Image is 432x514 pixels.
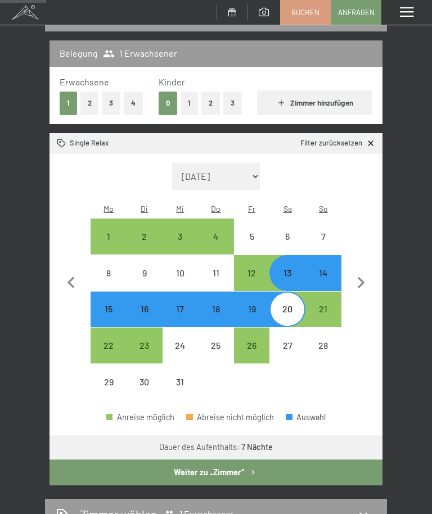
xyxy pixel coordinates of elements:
[103,204,114,213] abbr: Montag
[234,327,270,363] div: Anreise möglich
[291,7,319,17] span: Buchen
[176,204,184,213] abbr: Mittwoch
[271,232,304,266] div: 6
[319,204,328,213] abbr: Sonntag
[102,92,121,115] button: 3
[269,292,305,327] div: Sat Dec 20 2025
[269,327,305,363] div: Sat Dec 27 2025
[305,255,341,291] div: Anreise möglich
[127,255,163,291] div: Tue Dec 09 2025
[128,341,161,375] div: 23
[141,204,148,213] abbr: Dienstag
[234,255,270,291] div: Anreise möglich
[305,292,341,327] div: Anreise möglich
[181,92,198,115] button: 1
[91,364,127,400] div: Anreise nicht möglich
[91,292,127,327] div: Anreise möglich
[307,232,340,266] div: 7
[198,292,234,327] div: Thu Dec 18 2025
[186,413,274,421] div: Abreise nicht möglich
[305,219,341,254] div: Anreise nicht möglich
[269,292,305,327] div: Anreise möglich
[198,219,234,254] div: Anreise möglich
[127,219,163,254] div: Anreise möglich
[163,364,199,400] div: Wed Dec 31 2025
[159,92,177,115] button: 0
[60,76,109,87] span: Erwachsene
[49,460,382,485] button: Weiter zu „Zimmer“
[271,341,304,375] div: 27
[163,219,199,254] div: Wed Dec 03 2025
[198,255,234,291] div: Thu Dec 11 2025
[201,92,220,115] button: 2
[103,47,177,60] span: 1 Erwachsener
[331,1,381,24] a: Anfragen
[198,327,234,363] div: Thu Dec 25 2025
[60,92,77,115] button: 1
[127,219,163,254] div: Tue Dec 02 2025
[163,255,199,291] div: Anreise nicht möglich
[305,219,341,254] div: Sun Dec 07 2025
[164,269,197,302] div: 10
[127,255,163,291] div: Anreise nicht möglich
[163,292,199,327] div: Wed Dec 17 2025
[163,292,199,327] div: Anreise möglich
[199,232,233,266] div: 4
[91,219,127,254] div: Anreise möglich
[349,163,373,401] button: Nächster Monat
[57,138,109,148] div: Single Relax
[128,269,161,302] div: 9
[128,377,161,411] div: 30
[159,76,185,87] span: Kinder
[80,92,99,115] button: 2
[211,204,220,213] abbr: Donnerstag
[91,255,127,291] div: Mon Dec 08 2025
[60,163,83,401] button: Vorheriger Monat
[269,219,305,254] div: Anreise nicht möglich
[234,292,270,327] div: Fri Dec 19 2025
[163,327,199,363] div: Wed Dec 24 2025
[269,255,305,291] div: Sat Dec 13 2025
[235,269,269,302] div: 12
[305,292,341,327] div: Sun Dec 21 2025
[91,255,127,291] div: Anreise nicht möglich
[281,1,330,24] a: Buchen
[198,255,234,291] div: Anreise nicht möglich
[286,413,326,421] div: Auswahl
[128,232,161,266] div: 2
[198,292,234,327] div: Anreise möglich
[269,219,305,254] div: Sat Dec 06 2025
[269,327,305,363] div: Anreise nicht möglich
[127,327,163,363] div: Anreise möglich
[91,327,127,363] div: Anreise möglich
[127,292,163,327] div: Tue Dec 16 2025
[248,204,255,213] abbr: Freitag
[57,139,66,148] svg: Zimmer
[127,364,163,400] div: Anreise nicht möglich
[234,327,270,363] div: Fri Dec 26 2025
[127,327,163,363] div: Tue Dec 23 2025
[235,304,269,338] div: 19
[92,269,125,302] div: 8
[163,255,199,291] div: Wed Dec 10 2025
[92,341,125,375] div: 22
[307,304,340,338] div: 21
[127,364,163,400] div: Tue Dec 30 2025
[163,219,199,254] div: Anreise möglich
[91,292,127,327] div: Mon Dec 15 2025
[106,413,174,421] div: Anreise möglich
[271,304,304,338] div: 20
[164,232,197,266] div: 3
[199,304,233,338] div: 18
[234,292,270,327] div: Anreise möglich
[60,47,98,60] h3: Belegung
[305,327,341,363] div: Sun Dec 28 2025
[124,92,143,115] button: 4
[234,219,270,254] div: Anreise nicht möglich
[283,204,292,213] abbr: Samstag
[199,341,233,375] div: 25
[91,327,127,363] div: Mon Dec 22 2025
[305,255,341,291] div: Sun Dec 14 2025
[241,442,273,452] b: 7 Nächte
[234,219,270,254] div: Fri Dec 05 2025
